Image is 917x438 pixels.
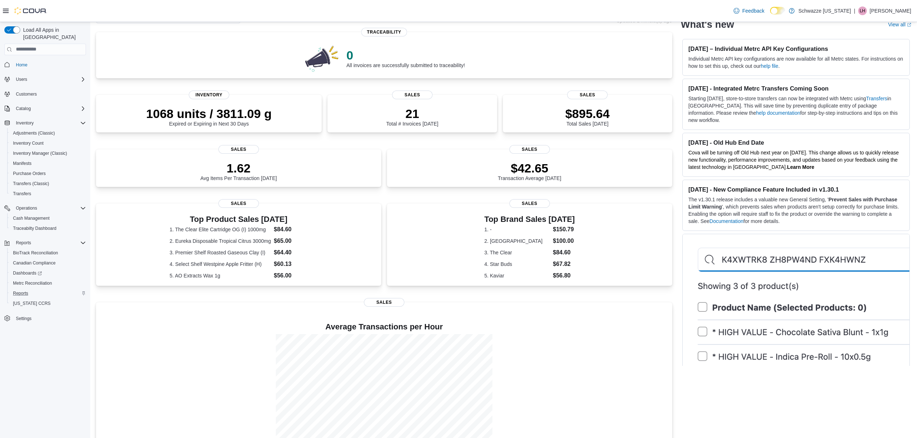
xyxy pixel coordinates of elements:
[20,26,86,41] span: Load All Apps in [GEOGRAPHIC_DATA]
[10,279,55,288] a: Metrc Reconciliation
[498,161,561,181] div: Transaction Average [DATE]
[13,90,40,98] a: Customers
[13,181,49,187] span: Transfers (Classic)
[13,75,86,84] span: Users
[10,269,45,277] a: Dashboards
[7,158,89,168] button: Manifests
[218,199,259,208] span: Sales
[709,218,743,224] a: Documentation
[347,48,465,68] div: All invoices are successfully submitted to traceability!
[386,106,438,127] div: Total # Invoices [DATE]
[274,237,308,245] dd: $65.00
[553,237,575,245] dd: $100.00
[10,179,52,188] a: Transfers (Classic)
[756,110,800,116] a: help documentation
[13,61,30,69] a: Home
[16,205,37,211] span: Operations
[10,299,53,308] a: [US_STATE] CCRS
[484,226,550,233] dt: 1. -
[274,225,308,234] dd: $84.60
[146,106,272,121] p: 1068 units / 3811.09 g
[170,226,271,233] dt: 1. The Clear Elite Cartridge OG (I) 1000mg
[13,119,86,127] span: Inventory
[10,214,52,223] a: Cash Management
[10,214,86,223] span: Cash Management
[13,161,31,166] span: Manifests
[10,249,61,257] a: BioTrack Reconciliation
[907,23,911,27] svg: External link
[16,240,31,246] span: Reports
[688,196,904,225] p: The v1.30.1 release includes a valuable new General Setting, ' ', which prevents sales when produ...
[688,45,904,52] h3: [DATE] – Individual Metrc API Key Configurations
[102,323,666,331] h4: Average Transactions per Hour
[10,129,58,137] a: Adjustments (Classic)
[688,150,899,170] span: Cova will be turning off Old Hub next year on [DATE]. This change allows us to quickly release ne...
[10,159,34,168] a: Manifests
[7,128,89,138] button: Adjustments (Classic)
[742,7,764,14] span: Feedback
[770,7,785,14] input: Dark Mode
[10,139,47,148] a: Inventory Count
[484,237,550,245] dt: 2. [GEOGRAPHIC_DATA]
[16,62,27,68] span: Home
[1,104,89,114] button: Catalog
[13,140,44,146] span: Inventory Count
[10,169,49,178] a: Purchase Orders
[361,28,407,36] span: Traceability
[10,279,86,288] span: Metrc Reconciliation
[4,57,86,342] nav: Complex example
[7,213,89,223] button: Cash Management
[509,199,550,208] span: Sales
[303,44,341,73] img: 0
[484,249,550,256] dt: 3. The Clear
[10,149,86,158] span: Inventory Manager (Classic)
[7,278,89,288] button: Metrc Reconciliation
[13,204,86,213] span: Operations
[509,145,550,154] span: Sales
[16,76,27,82] span: Users
[7,223,89,233] button: Traceabilty Dashboard
[858,6,867,15] div: Lindsey Hudson
[1,313,89,323] button: Settings
[10,259,86,267] span: Canadian Compliance
[13,314,86,323] span: Settings
[10,249,86,257] span: BioTrack Reconciliation
[13,238,86,247] span: Reports
[13,250,58,256] span: BioTrack Reconciliation
[688,85,904,92] h3: [DATE] - Integrated Metrc Transfers Coming Soon
[731,4,767,18] a: Feedback
[170,215,308,224] h3: Top Product Sales [DATE]
[484,272,550,279] dt: 5. Kaviar
[688,55,904,70] p: Individual Metrc API key configurations are now available for all Metrc states. For instructions ...
[13,204,40,213] button: Operations
[787,164,814,170] a: Learn More
[10,224,59,233] a: Traceabilty Dashboard
[860,6,865,15] span: LH
[13,270,42,276] span: Dashboards
[13,301,51,306] span: [US_STATE] CCRS
[13,119,36,127] button: Inventory
[7,148,89,158] button: Inventory Manager (Classic)
[553,225,575,234] dd: $150.79
[866,96,887,101] a: Transfers
[274,248,308,257] dd: $64.40
[170,272,271,279] dt: 5. AO Extracts Wax 1g
[10,139,86,148] span: Inventory Count
[13,225,56,231] span: Traceabilty Dashboard
[681,19,734,30] h2: What's new
[13,89,86,98] span: Customers
[10,159,86,168] span: Manifests
[484,215,575,224] h3: Top Brand Sales [DATE]
[1,118,89,128] button: Inventory
[10,179,86,188] span: Transfers (Classic)
[146,106,272,127] div: Expired or Expiring in Next 30 Days
[16,120,34,126] span: Inventory
[854,6,855,15] p: |
[7,298,89,308] button: [US_STATE] CCRS
[7,288,89,298] button: Reports
[10,289,86,298] span: Reports
[13,104,34,113] button: Catalog
[1,203,89,213] button: Operations
[13,215,49,221] span: Cash Management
